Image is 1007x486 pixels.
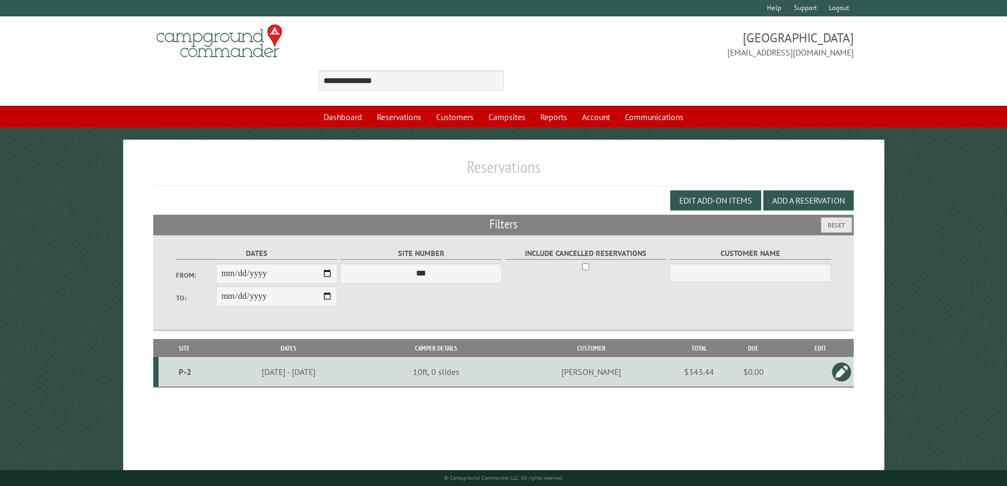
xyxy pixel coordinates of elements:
label: To: [176,293,216,303]
th: Edit [787,339,854,357]
h2: Filters [153,215,854,235]
img: Campground Commander [153,21,285,62]
a: Reports [534,107,574,127]
div: P-2 [163,366,208,377]
a: Dashboard [317,107,368,127]
th: Customer [504,339,678,357]
a: Customers [430,107,480,127]
h1: Reservations [153,157,854,186]
th: Dates [209,339,367,357]
th: Due [720,339,787,357]
td: 10ft, 0 slides [367,357,505,387]
button: Add a Reservation [763,190,854,210]
span: [GEOGRAPHIC_DATA] [EMAIL_ADDRESS][DOMAIN_NAME] [504,29,854,59]
a: Communications [618,107,690,127]
th: Camper Details [367,339,505,357]
a: Account [576,107,616,127]
button: Reset [821,217,852,233]
a: Reservations [371,107,428,127]
button: Edit Add-on Items [670,190,761,210]
small: © Campground Commander LLC. All rights reserved. [444,474,563,481]
label: Customer Name [670,247,831,260]
td: $0.00 [720,357,787,387]
a: Campsites [482,107,532,127]
td: $343.44 [678,357,720,387]
label: From: [176,270,216,280]
td: [PERSON_NAME] [504,357,678,387]
div: [DATE] - [DATE] [211,366,366,377]
label: Site Number [340,247,502,260]
label: Include Cancelled Reservations [505,247,667,260]
th: Site [159,339,210,357]
label: Dates [176,247,337,260]
th: Total [678,339,720,357]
